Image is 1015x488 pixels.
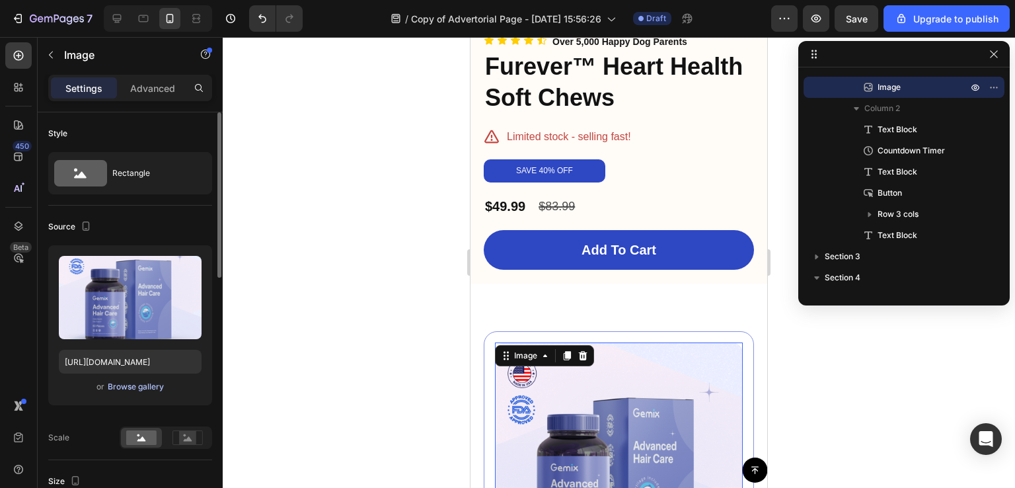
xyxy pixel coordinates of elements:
[112,158,193,188] div: Rectangle
[64,47,176,63] p: Image
[405,12,408,26] span: /
[13,13,283,78] h2: Furever™ Heart Health Soft Chews
[111,201,186,225] strong: Add To Cart
[470,37,767,488] iframe: Design area
[13,156,56,183] div: $49.99
[59,350,202,374] input: https://example.com/image.jpg
[13,193,283,233] button: <strong>Add To Cart</strong>
[878,81,901,94] span: Image
[48,432,69,444] div: Scale
[21,127,127,142] p: SAVE 40% OFF
[96,379,104,395] span: or
[825,271,860,284] span: Section 4
[10,242,32,253] div: Beta
[835,5,878,32] button: Save
[878,186,902,200] span: Button
[878,229,917,242] span: Text Block
[87,11,93,26] p: 7
[48,218,94,236] div: Source
[5,5,98,32] button: 7
[878,144,945,157] span: Countdown Timer
[107,380,165,393] button: Browse gallery
[878,165,917,179] span: Text Block
[895,12,998,26] div: Upgrade to publish
[130,81,175,95] p: Advanced
[646,13,666,24] span: Draft
[864,102,900,115] span: Column 2
[41,313,69,325] div: Image
[846,13,868,24] span: Save
[108,381,164,393] div: Browse gallery
[878,123,917,136] span: Text Block
[883,5,1010,32] button: Upgrade to publish
[48,128,67,140] div: Style
[411,12,601,26] span: Copy of Advertorial Page - [DATE] 15:56:26
[36,91,161,110] p: Limited stock - selling fast!
[65,81,102,95] p: Settings
[970,423,1002,455] div: Open Intercom Messenger
[878,208,919,221] span: Row 3 cols
[67,157,106,181] div: $83.99
[825,250,860,263] span: Section 3
[249,5,303,32] div: Undo/Redo
[59,256,202,339] img: preview-image
[13,141,32,151] div: 450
